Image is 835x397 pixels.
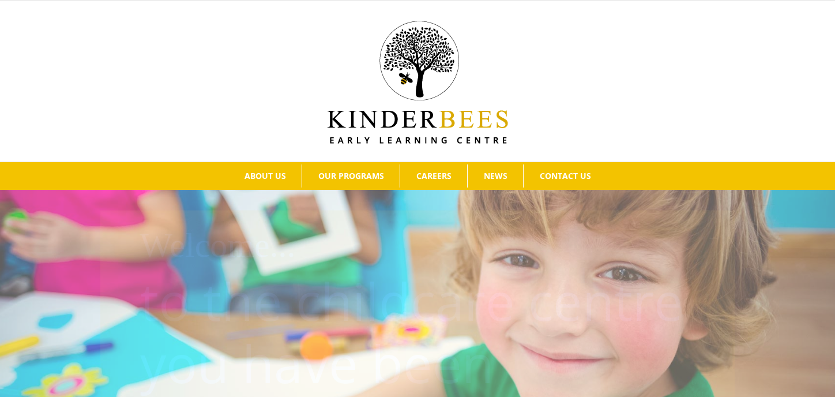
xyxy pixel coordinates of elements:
[228,164,302,188] a: ABOUT US
[17,162,818,190] nav: Main Menu
[484,172,507,180] span: NEWS
[468,164,523,188] a: NEWS
[400,164,467,188] a: CAREERS
[302,164,400,188] a: OUR PROGRAMS
[416,172,452,180] span: CAREERS
[140,220,727,269] h1: Welcome...
[318,172,384,180] span: OUR PROGRAMS
[328,21,508,144] img: Kinder Bees Logo
[540,172,591,180] span: CONTACT US
[245,172,286,180] span: ABOUT US
[524,164,607,188] a: CONTACT US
